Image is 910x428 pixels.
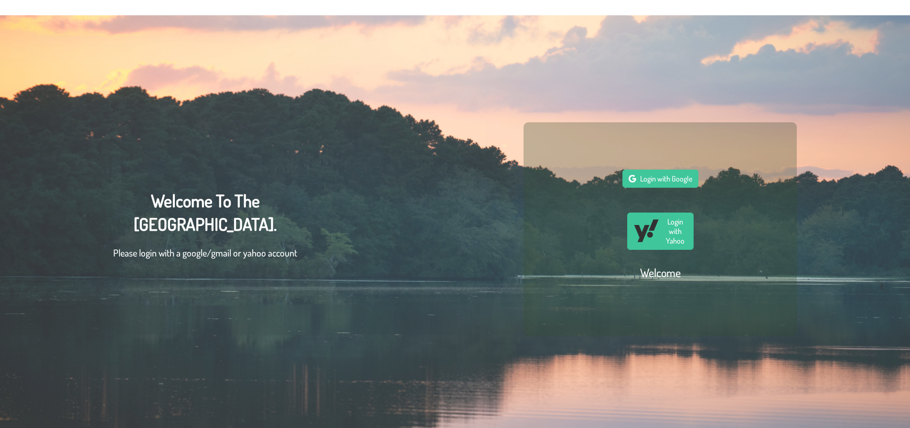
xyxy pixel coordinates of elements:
[113,189,297,269] div: Welcome To The [GEOGRAPHIC_DATA].
[113,246,297,260] p: Please login with a google/gmail or yahoo account
[640,174,692,183] span: Login with Google
[622,170,698,188] button: Login with Google
[640,265,681,280] h2: Welcome
[663,217,687,246] span: Login with Yahoo
[627,213,694,250] button: Login with Yahoo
